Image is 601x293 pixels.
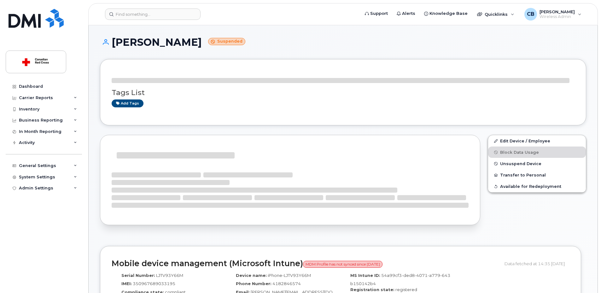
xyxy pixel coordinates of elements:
span: 54a99cf3-ded8-4071-a779-643b150142b4 [350,273,450,286]
label: Serial Number: [121,272,155,278]
span: iPhone-LJTV93Y66M [268,273,311,278]
h3: Tags List [112,89,575,97]
span: Available for Redeployment [500,184,561,189]
span: 350967689033195 [133,281,175,286]
button: Available for Redeployment [488,181,586,192]
label: Phone Number: [236,281,271,287]
h1: [PERSON_NAME] [100,37,586,48]
button: Unsuspend Device [488,158,586,169]
span: Unsuspend Device [500,161,541,166]
span: LJTV93Y66M [156,273,183,278]
a: Edit Device / Employee [488,135,586,146]
div: Data fetched at 14:35 [DATE] [505,258,569,270]
span: registered [395,287,417,292]
small: Suspended [208,38,245,45]
a: Add tags [112,99,143,107]
label: MS Intune ID: [350,272,380,278]
span: MDM Profile has not synced since [DATE] [303,261,382,268]
button: Block Data Usage [488,146,586,158]
button: Transfer to Personal [488,169,586,181]
label: Device name: [236,272,267,278]
label: IMEI: [121,281,132,287]
label: Registration state: [350,287,394,293]
span: 4182846574 [272,281,301,286]
h2: Mobile device management (Microsoft Intune) [112,259,500,268]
